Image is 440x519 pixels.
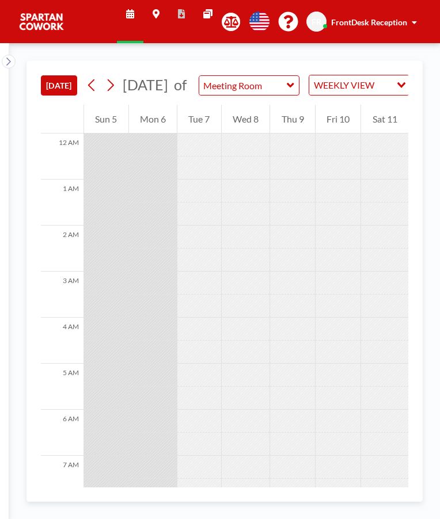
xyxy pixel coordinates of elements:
img: organization-logo [18,10,65,33]
div: Sat 11 [361,105,408,133]
div: 1 AM [41,180,84,226]
input: Search for option [378,78,390,93]
div: 12 AM [41,133,84,180]
div: Thu 9 [270,105,315,133]
div: 2 AM [41,226,84,272]
div: 3 AM [41,272,84,318]
div: Tue 7 [177,105,221,133]
div: Sun 5 [84,105,128,133]
div: Fri 10 [316,105,361,133]
span: of [174,76,187,94]
span: FrontDesk Reception [331,17,407,27]
div: 4 AM [41,318,84,364]
div: 6 AM [41,410,84,456]
div: 5 AM [41,364,84,410]
div: Wed 8 [222,105,270,133]
div: Search for option [309,75,409,95]
span: WEEKLY VIEW [312,78,377,93]
div: 7 AM [41,456,84,502]
span: [DATE] [123,76,168,93]
span: FR [312,17,321,27]
input: Meeting Room [199,76,287,95]
div: Mon 6 [129,105,177,133]
button: [DATE] [41,75,77,96]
